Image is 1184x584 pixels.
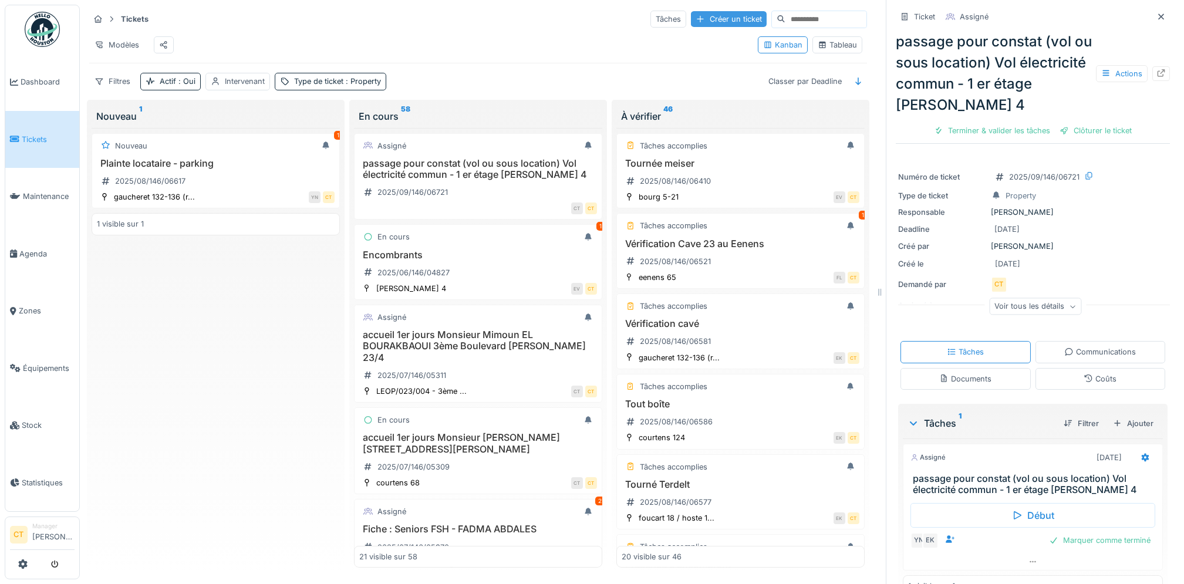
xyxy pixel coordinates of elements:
div: Créé par [898,241,986,252]
div: 2025/08/146/06410 [640,175,711,187]
h3: Vérification cavé [622,318,859,329]
div: 2025/07/146/05311 [377,370,446,381]
div: passage pour constat (vol ou sous location) Vol électricité commun - 1 er étage [PERSON_NAME] 4 [896,31,1170,116]
div: 1 [596,222,605,231]
li: [PERSON_NAME] [32,522,75,547]
div: Assigné [910,453,946,463]
div: foucart 18 / hoste 1... [639,512,714,524]
div: Assigné [960,11,989,22]
div: Début [910,503,1155,528]
div: FL [834,272,845,283]
div: CT [585,477,597,489]
div: CT [571,202,583,214]
div: Tâches [947,346,984,357]
h3: Encombrants [359,249,597,261]
div: Actions [1096,65,1148,82]
div: Type de ticket [898,190,986,201]
div: 2025/08/146/06617 [115,175,185,187]
div: CT [991,276,1007,293]
div: Assigné [377,312,406,323]
div: Créé le [898,258,986,269]
div: Tâches accomplies [640,461,707,472]
span: Tickets [22,134,75,145]
a: Agenda [5,225,79,283]
div: Responsable [898,207,986,218]
div: gaucheret 132-136 (r... [114,191,195,202]
a: Équipements [5,340,79,397]
h3: accueil 1er jours Monsieur Mimoun EL BOURAKBAOUI 3ème Boulevard [PERSON_NAME] 23/4 [359,329,597,363]
div: CT [585,386,597,397]
div: Marquer comme terminé [1044,532,1155,548]
div: Kanban [763,39,802,50]
span: Dashboard [21,76,75,87]
div: Intervenant [225,76,265,87]
a: Maintenance [5,168,79,225]
h3: Tournée meiser [622,158,859,169]
div: Tâches accomplies [640,541,707,552]
div: Voir tous les détails [989,298,1081,315]
a: CT Manager[PERSON_NAME] [10,522,75,550]
h3: Fiche : Seniors FSH - FADMA ABDALES [359,524,597,535]
div: Filtrer [1059,416,1104,431]
div: 2025/08/146/06581 [640,336,711,347]
div: CT [848,191,859,203]
div: CT [585,202,597,214]
div: [PERSON_NAME] 4 [376,283,446,294]
div: Classer par Deadline [763,73,847,90]
div: LEOP/023/004 - 3ème ... [376,386,467,397]
div: Numéro de ticket [898,171,986,183]
span: Maintenance [23,191,75,202]
div: Coûts [1084,373,1116,384]
div: Tâches accomplies [640,381,707,392]
h3: Vérification Cave 23 au Eenens [622,238,859,249]
sup: 46 [663,109,673,123]
div: [PERSON_NAME] [898,207,1168,218]
div: CT [571,386,583,397]
div: Demandé par [898,279,986,290]
div: Ajouter [1108,416,1158,431]
div: Tâches [908,416,1054,430]
div: En cours [377,414,410,426]
h3: passage pour constat (vol ou sous location) Vol électricité commun - 1 er étage [PERSON_NAME] 4 [913,473,1158,495]
img: Badge_color-CXgf-gQk.svg [25,12,60,47]
div: 2025/09/146/06721 [377,187,448,198]
div: 2025/08/146/06586 [640,416,713,427]
strong: Tickets [116,13,153,25]
div: CT [848,512,859,524]
div: Property [1006,190,1036,201]
div: EK [834,512,845,524]
div: [PERSON_NAME] [898,241,1168,252]
div: Tâches accomplies [640,140,707,151]
div: 2 [595,497,605,505]
li: CT [10,526,28,544]
div: eenens 65 [639,272,676,283]
div: 2025/09/146/06721 [1009,171,1080,183]
a: Dashboard [5,53,79,111]
h3: accueil 1er jours Monsieur [PERSON_NAME] [STREET_ADDRESS][PERSON_NAME] [359,432,597,454]
span: Statistiques [22,477,75,488]
div: 1 visible sur 1 [97,218,144,229]
h3: Tourné Terdelt [622,479,859,490]
span: : Oui [176,77,195,86]
div: Assigné [377,506,406,517]
div: EK [922,532,939,549]
div: courtens 68 [376,477,420,488]
a: Zones [5,282,79,340]
div: Manager [32,522,75,531]
div: EK [834,432,845,444]
sup: 1 [959,416,962,430]
div: CT [571,477,583,489]
div: EV [571,283,583,295]
div: 1 [859,211,867,220]
div: 2025/07/146/05309 [377,461,450,472]
div: [DATE] [995,258,1020,269]
div: [DATE] [1097,452,1122,463]
div: gaucheret 132-136 (r... [639,352,720,363]
a: Statistiques [5,454,79,512]
div: Tâches accomplies [640,301,707,312]
span: Agenda [19,248,75,259]
div: bourg 5-21 [639,191,679,202]
div: En cours [377,231,410,242]
div: [DATE] [994,224,1020,235]
div: Filtres [89,73,136,90]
